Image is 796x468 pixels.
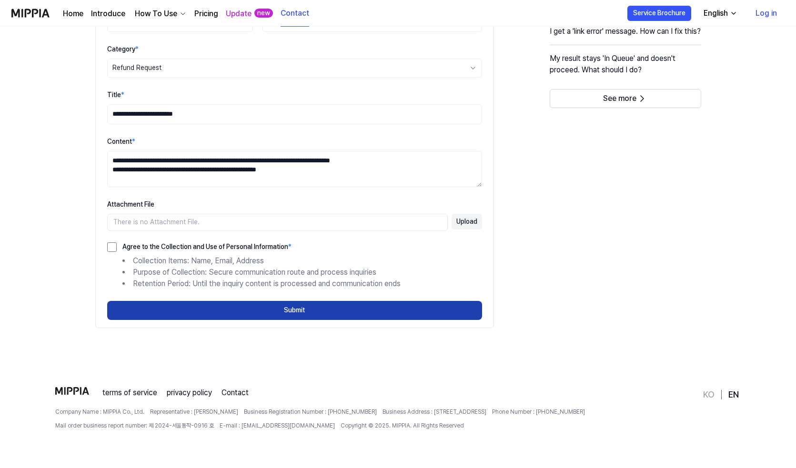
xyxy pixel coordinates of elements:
[452,214,482,230] button: Upload
[627,6,691,21] button: Service Brochure
[91,8,125,20] a: Introduce
[55,422,214,430] span: Mail order business report number: 제 2024-서울동작-0916 호
[696,4,743,23] button: English
[703,389,715,400] a: KO
[226,8,252,20] a: Update
[133,8,179,20] div: How To Use
[55,387,90,395] img: logo
[341,422,464,430] span: Copyright © 2025. MIPPIA. All Rights Reserved
[122,255,482,267] li: Collection Items: Name, Email, Address
[133,8,187,20] button: How To Use
[107,45,139,53] label: Category
[728,389,739,400] a: EN
[550,26,701,45] a: I get a 'link error' message. How can I fix this?
[63,8,83,20] a: Home
[122,278,482,289] li: Retention Period: Until the inquiry content is processed and communication ends
[281,0,309,27] a: Contact
[550,89,701,108] button: See more
[603,94,636,103] span: See more
[702,8,730,19] div: English
[117,243,292,250] label: Agree to the Collection and Use of Personal Information
[222,387,249,398] a: Contact
[122,267,482,278] li: Purpose of Collection: Secure communication route and process inquiries
[167,387,212,398] a: privacy policy
[107,214,448,231] div: There is no Attachment File.
[102,387,157,398] a: terms of service
[150,408,238,416] span: Representative : [PERSON_NAME]
[383,408,486,416] span: Business Address : [STREET_ADDRESS]
[107,138,135,145] label: Content
[107,91,124,99] label: Title
[55,408,144,416] span: Company Name : MIPPIA Co., Ltd.
[550,53,701,83] a: My result stays 'In Queue' and doesn't proceed. What should I do?
[220,422,335,430] span: E-mail : [EMAIL_ADDRESS][DOMAIN_NAME]
[244,408,377,416] span: Business Registration Number : [PHONE_NUMBER]
[550,94,701,103] a: See more
[492,408,585,416] span: Phone Number : [PHONE_NUMBER]
[107,301,482,320] button: Submit
[107,200,154,208] label: Attachment File
[254,9,273,18] div: new
[194,8,218,20] a: Pricing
